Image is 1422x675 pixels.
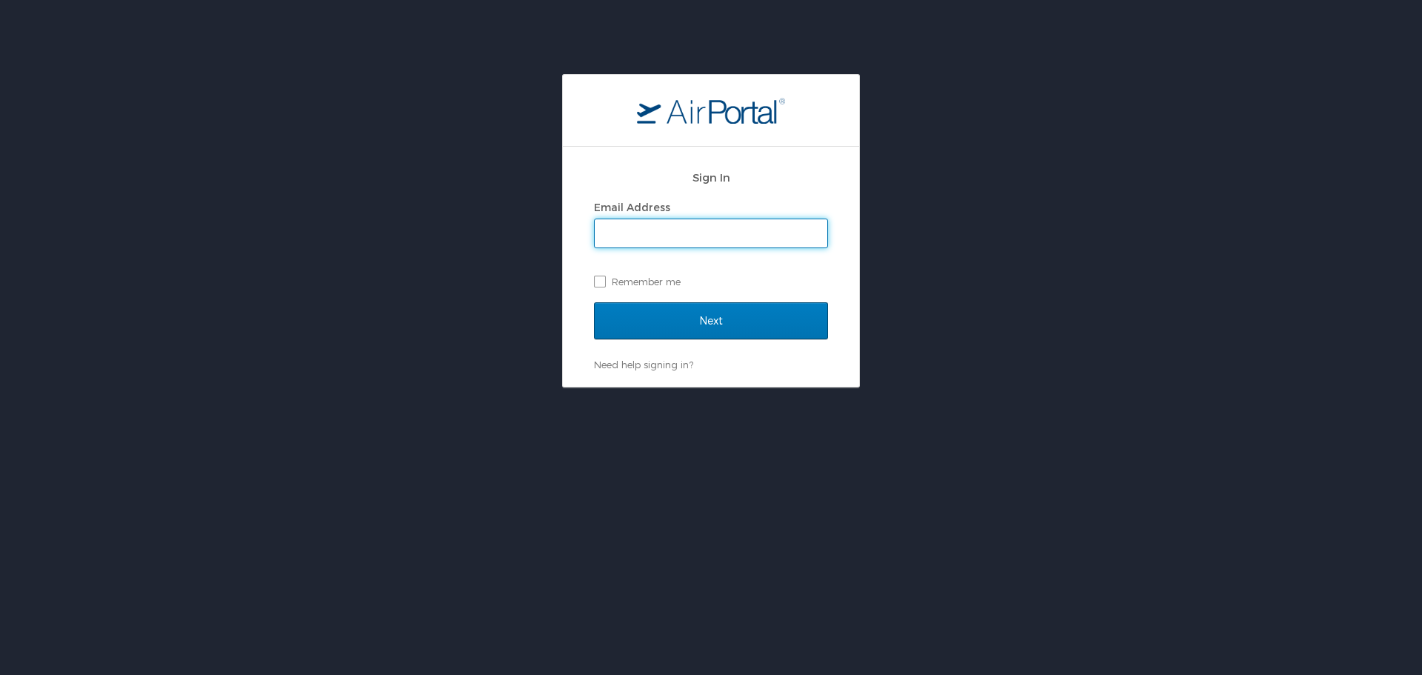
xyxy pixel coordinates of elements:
h2: Sign In [594,169,828,186]
a: Need help signing in? [594,359,693,370]
img: logo [637,97,785,124]
label: Remember me [594,270,828,293]
input: Next [594,302,828,339]
label: Email Address [594,201,670,213]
